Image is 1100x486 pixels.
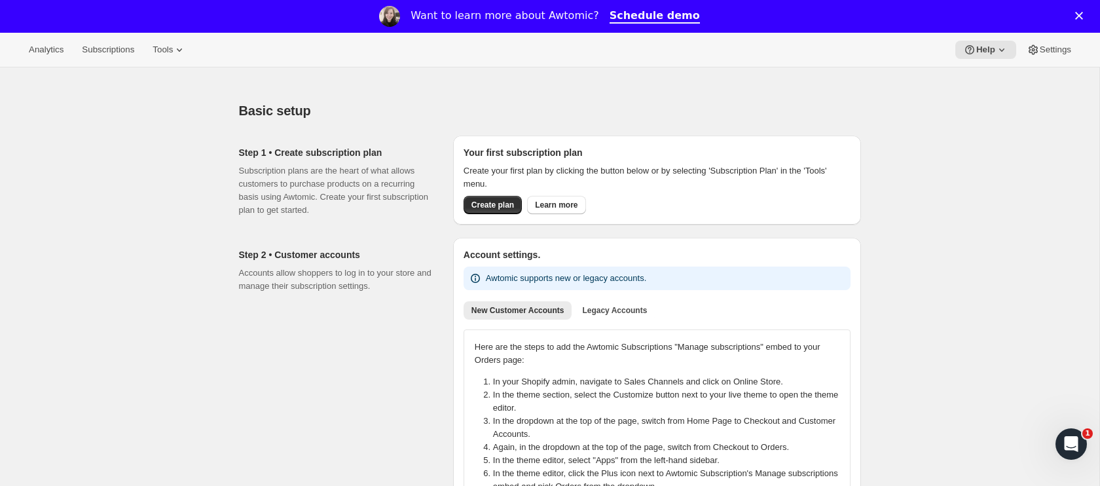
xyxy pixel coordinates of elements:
div: Close [1075,12,1088,20]
p: Awtomic supports new or legacy accounts. [486,272,646,285]
a: Schedule demo [610,9,700,24]
a: Learn more [527,196,585,214]
p: Accounts allow shoppers to log in to your store and manage their subscription settings. [239,267,432,293]
h2: Your first subscription plan [464,146,851,159]
p: Here are the steps to add the Awtomic Subscriptions "Manage subscriptions" embed to your Orders p... [475,341,839,367]
button: Analytics [21,41,71,59]
h2: Step 1 • Create subscription plan [239,146,432,159]
span: Analytics [29,45,64,55]
p: Create your first plan by clicking the button below or by selecting 'Subscription Plan' in the 'T... [464,164,851,191]
span: Subscriptions [82,45,134,55]
button: Subscriptions [74,41,142,59]
button: Create plan [464,196,522,214]
span: Tools [153,45,173,55]
span: Learn more [535,200,577,210]
p: Subscription plans are the heart of what allows customers to purchase products on a recurring bas... [239,164,432,217]
iframe: Intercom live chat [1055,428,1087,460]
span: Create plan [471,200,514,210]
button: Tools [145,41,194,59]
div: Want to learn more about Awtomic? [411,9,598,22]
button: Legacy Accounts [574,301,655,320]
img: Profile image for Emily [379,6,400,27]
span: New Customer Accounts [471,305,564,316]
button: New Customer Accounts [464,301,572,320]
span: Help [976,45,995,55]
li: In the theme editor, select "Apps" from the left-hand sidebar. [493,454,847,467]
h2: Step 2 • Customer accounts [239,248,432,261]
li: In your Shopify admin, navigate to Sales Channels and click on Online Store. [493,375,847,388]
li: In the theme section, select the Customize button next to your live theme to open the theme editor. [493,388,847,415]
span: Legacy Accounts [582,305,647,316]
li: Again, in the dropdown at the top of the page, switch from Checkout to Orders. [493,441,847,454]
span: 1 [1082,428,1093,439]
span: Settings [1040,45,1071,55]
li: In the dropdown at the top of the page, switch from Home Page to Checkout and Customer Accounts. [493,415,847,441]
button: Settings [1019,41,1079,59]
button: Help [955,41,1016,59]
h2: Account settings. [464,248,851,261]
span: Basic setup [239,103,311,118]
